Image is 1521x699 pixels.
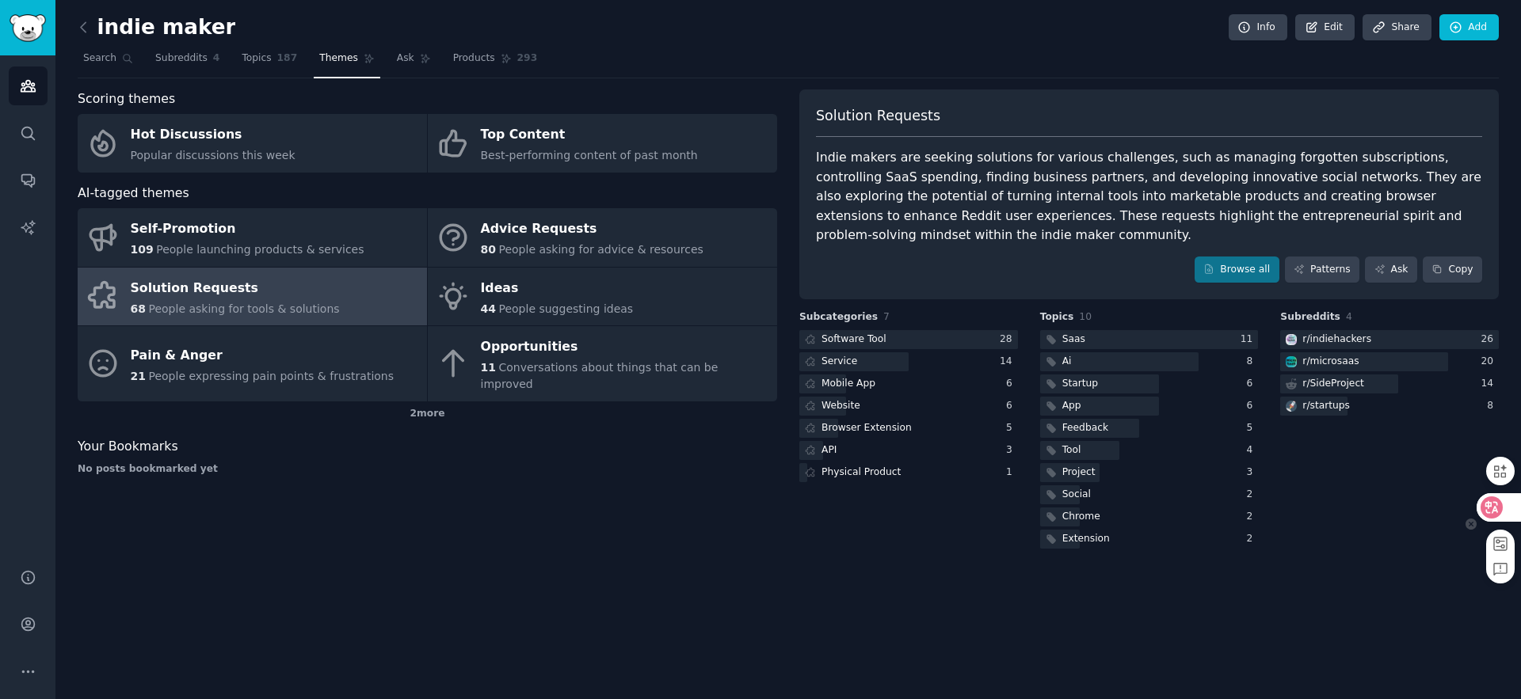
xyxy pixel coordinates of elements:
div: Physical Product [821,465,901,480]
span: Conversations about things that can be improved [481,361,719,390]
span: 68 [131,302,146,315]
span: AI-tagged themes [78,184,189,203]
button: Copy [1423,256,1482,283]
div: r/ SideProject [1302,377,1364,391]
span: 11 [481,361,496,374]
div: 14 [1481,377,1499,391]
a: Website6 [799,397,1018,416]
a: Solution Requests68People asking for tools & solutions [78,268,427,326]
div: 28 [1000,332,1018,347]
div: 6 [1247,377,1259,391]
span: People suggesting ideas [498,302,633,315]
span: Themes [319,51,358,66]
a: Physical Product1 [799,463,1018,483]
a: Service14 [799,352,1018,372]
a: Search [78,46,139,78]
div: Opportunities [481,335,769,360]
div: Solution Requests [131,275,340,301]
a: Ai8 [1040,352,1259,372]
div: 26 [1481,332,1499,347]
a: Hot DiscussionsPopular discussions this week [78,114,427,173]
div: API [821,443,837,458]
a: Opportunities11Conversations about things that can be improved [428,326,777,401]
span: Your Bookmarks [78,437,178,457]
a: Ask [1365,256,1417,283]
span: People asking for advice & resources [498,243,703,256]
div: Ai [1062,355,1072,369]
div: No posts bookmarked yet [78,462,777,477]
div: Tool [1062,443,1081,458]
div: Social [1062,488,1091,502]
div: Browser Extension [821,421,912,435]
h2: indie maker [78,15,235,40]
div: 1 [1006,465,1018,480]
a: indiehackersr/indiehackers26 [1280,330,1499,350]
div: Feedback [1062,421,1108,435]
a: Social2 [1040,485,1259,505]
div: 3 [1247,465,1259,480]
a: Top ContentBest-performing content of past month [428,114,777,173]
a: Feedback5 [1040,419,1259,439]
div: Extension [1062,532,1110,546]
div: 14 [1000,355,1018,369]
span: 80 [481,243,496,256]
div: 11 [1241,332,1259,347]
div: Indie makers are seeking solutions for various challenges, such as managing forgotten subscriptio... [816,148,1482,245]
div: r/ microsaas [1302,355,1359,369]
span: Subreddits [155,51,208,66]
a: Subreddits4 [150,46,225,78]
span: 21 [131,370,146,382]
div: Saas [1062,332,1085,347]
span: Popular discussions this week [131,149,295,161]
a: Extension2 [1040,530,1259,549]
div: 5 [1247,421,1259,435]
div: 2 more [78,401,777,427]
a: Saas11 [1040,330,1259,350]
a: App6 [1040,397,1259,416]
div: Self-Promotion [131,217,364,242]
div: 3 [1006,443,1018,458]
a: Products293 [448,46,543,78]
span: People launching products & services [156,243,364,256]
a: Mobile App6 [799,374,1018,394]
span: 4 [1346,311,1352,322]
a: Ideas44People suggesting ideas [428,268,777,326]
div: Advice Requests [481,217,703,242]
div: Startup [1062,377,1098,391]
div: 4 [1247,443,1259,458]
a: Patterns [1285,256,1359,283]
div: r/ startups [1302,399,1350,413]
a: Topics187 [236,46,303,78]
a: Tool4 [1040,441,1259,461]
div: 6 [1006,377,1018,391]
div: 8 [1487,399,1499,413]
div: Chrome [1062,510,1100,524]
span: 109 [131,243,154,256]
div: 5 [1006,421,1018,435]
span: People expressing pain points & frustrations [148,370,394,382]
a: Project3 [1040,463,1259,483]
div: App [1062,399,1081,413]
div: Mobile App [821,377,875,391]
a: Themes [314,46,380,78]
img: indiehackers [1286,334,1297,345]
span: Search [83,51,116,66]
a: Edit [1295,14,1355,41]
a: Advice Requests80People asking for advice & resources [428,208,777,267]
a: Startup6 [1040,374,1259,394]
div: Pain & Anger [131,343,395,368]
span: 4 [213,51,220,66]
div: Software Tool [821,332,886,347]
div: Project [1062,465,1096,480]
span: Ask [397,51,414,66]
span: Scoring themes [78,89,175,109]
span: Products [453,51,495,66]
a: r/SideProject14 [1280,374,1499,394]
span: Subcategories [799,310,878,325]
div: 20 [1481,355,1499,369]
div: 2 [1247,532,1259,546]
div: Ideas [481,275,634,301]
span: 44 [481,302,496,315]
div: r/ indiehackers [1302,332,1371,347]
span: Topics [1040,310,1074,325]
